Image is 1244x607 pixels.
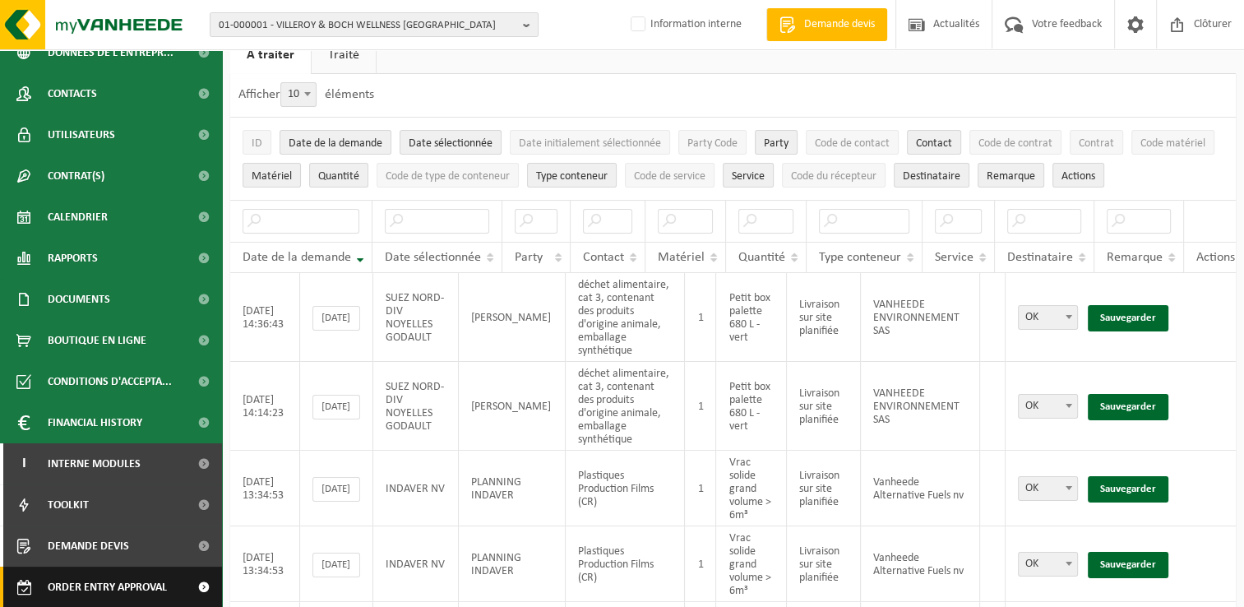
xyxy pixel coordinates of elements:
td: [DATE] 13:34:53 [230,526,300,602]
a: Sauvegarder [1088,476,1168,503]
button: Actions [1052,163,1104,188]
span: Date initialement sélectionnée [519,137,661,150]
td: Livraison sur site planifiée [787,273,861,362]
span: Interne modules [48,443,141,484]
span: Calendrier [48,197,108,238]
span: Toolkit [48,484,89,526]
span: Contrat [1079,137,1114,150]
td: PLANNING INDAVER [459,526,566,602]
a: À traiter [230,36,311,74]
span: Documents [48,279,110,320]
td: 1 [685,362,716,451]
span: Demande devis [800,16,879,33]
span: Code de contrat [978,137,1052,150]
td: Plastiques Production Films (CR) [566,526,685,602]
span: I [16,443,31,484]
span: ID [252,137,262,150]
span: Contact [583,251,624,264]
span: OK [1019,553,1077,576]
a: Demande devis [766,8,887,41]
td: [PERSON_NAME] [459,273,566,362]
button: IDID: Activate to sort [243,130,271,155]
span: Quantité [738,251,785,264]
span: Destinataire [903,170,960,183]
button: Code de serviceCode de service: Activate to sort [625,163,714,188]
label: Afficher éléments [238,88,374,101]
td: INDAVER NV [373,526,459,602]
td: Vanheede Alternative Fuels nv [861,526,980,602]
button: 01-000001 - VILLEROY & BOCH WELLNESS [GEOGRAPHIC_DATA] [210,12,539,37]
span: OK [1018,394,1078,419]
span: Code du récepteur [791,170,876,183]
span: Type conteneur [536,170,608,183]
td: SUEZ NORD- DIV NOYELLES GODAULT [373,362,459,451]
span: OK [1018,476,1078,501]
span: Remarque [1107,251,1163,264]
span: Date sélectionnée [409,137,493,150]
button: Code matérielCode matériel: Activate to sort [1131,130,1214,155]
span: Contacts [48,73,97,114]
span: Code de contact [815,137,890,150]
button: DestinataireDestinataire : Activate to sort [894,163,969,188]
td: Plastiques Production Films (CR) [566,451,685,526]
td: déchet alimentaire, cat 3, contenant des produits d'origine animale, emballage synthétique [566,273,685,362]
a: Sauvegarder [1088,305,1168,331]
span: Service [935,251,973,264]
span: Boutique en ligne [48,320,146,361]
td: Livraison sur site planifiée [787,362,861,451]
span: Actions [1196,251,1235,264]
button: Code du récepteurCode du récepteur: Activate to sort [782,163,886,188]
td: Livraison sur site planifiée [787,451,861,526]
button: Code de contactCode de contact: Activate to sort [806,130,899,155]
span: Party [764,137,788,150]
button: Date sélectionnéeDate sélectionnée: Activate to sort [400,130,502,155]
button: Code de type de conteneurCode de type de conteneur: Activate to sort [377,163,519,188]
td: 1 [685,526,716,602]
button: Date de la demandeDate de la demande: Activate to remove sorting [280,130,391,155]
span: Actions [1061,170,1095,183]
span: OK [1019,395,1077,418]
td: déchet alimentaire, cat 3, contenant des produits d'origine animale, emballage synthétique [566,362,685,451]
span: 10 [280,82,317,107]
span: Quantité [318,170,359,183]
span: OK [1018,552,1078,577]
button: ServiceService: Activate to sort [723,163,774,188]
span: Contact [916,137,952,150]
span: Demande devis [48,526,129,567]
span: Destinataire [1007,251,1073,264]
td: [DATE] 14:14:23 [230,362,300,451]
td: VANHEEDE ENVIRONNEMENT SAS [861,362,980,451]
td: PLANNING INDAVER [459,451,566,526]
span: Date sélectionnée [385,251,481,264]
td: [DATE] 14:36:43 [230,273,300,362]
span: Contrat(s) [48,155,104,197]
td: Petit box palette 680 L - vert [716,362,787,451]
span: Utilisateurs [48,114,115,155]
button: Party CodeParty Code: Activate to sort [678,130,747,155]
span: Type conteneur [819,251,901,264]
td: SUEZ NORD- DIV NOYELLES GODAULT [373,273,459,362]
button: QuantitéQuantité: Activate to sort [309,163,368,188]
button: ContratContrat: Activate to sort [1070,130,1123,155]
span: Date de la demande [289,137,382,150]
span: Données de l'entrepr... [48,32,173,73]
span: 01-000001 - VILLEROY & BOCH WELLNESS [GEOGRAPHIC_DATA] [219,13,516,38]
span: Matériel [658,251,705,264]
td: Petit box palette 680 L - vert [716,273,787,362]
span: Matériel [252,170,292,183]
span: 10 [281,83,316,106]
span: Party Code [687,137,738,150]
td: [PERSON_NAME] [459,362,566,451]
a: Traité [312,36,376,74]
button: MatérielMatériel: Activate to sort [243,163,301,188]
button: PartyParty: Activate to sort [755,130,798,155]
button: ContactContact: Activate to sort [907,130,961,155]
span: Financial History [48,402,142,443]
span: Code de type de conteneur [386,170,510,183]
span: OK [1018,305,1078,330]
span: Code matériel [1140,137,1205,150]
span: OK [1019,477,1077,500]
label: Information interne [627,12,742,37]
button: Code de contratCode de contrat: Activate to sort [969,130,1061,155]
a: Sauvegarder [1088,394,1168,420]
